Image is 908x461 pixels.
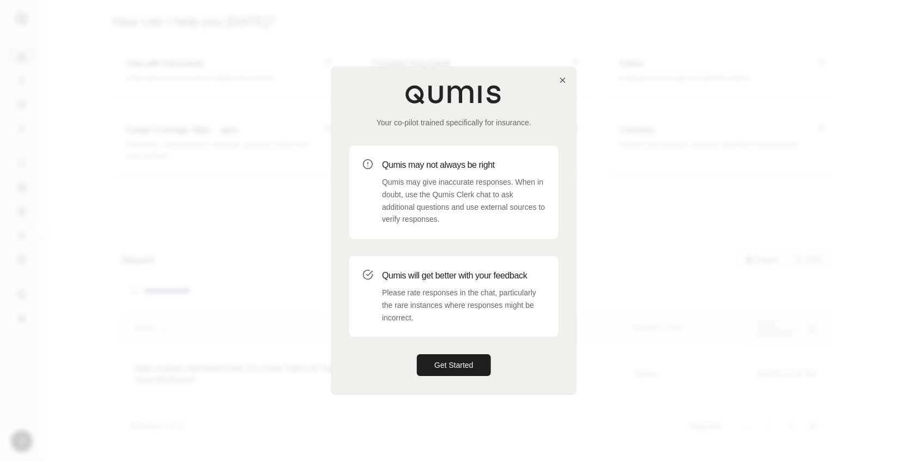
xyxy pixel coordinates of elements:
p: Your co-pilot trained specifically for insurance. [349,117,559,128]
p: Qumis may give inaccurate responses. When in doubt, use the Qumis Clerk chat to ask additional qu... [382,176,545,226]
button: Get Started [417,355,491,377]
h3: Qumis may not always be right [382,159,545,172]
img: Qumis Logo [405,84,503,104]
p: Please rate responses in the chat, particularly the rare instances where responses might be incor... [382,287,545,324]
h3: Qumis will get better with your feedback [382,269,545,282]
